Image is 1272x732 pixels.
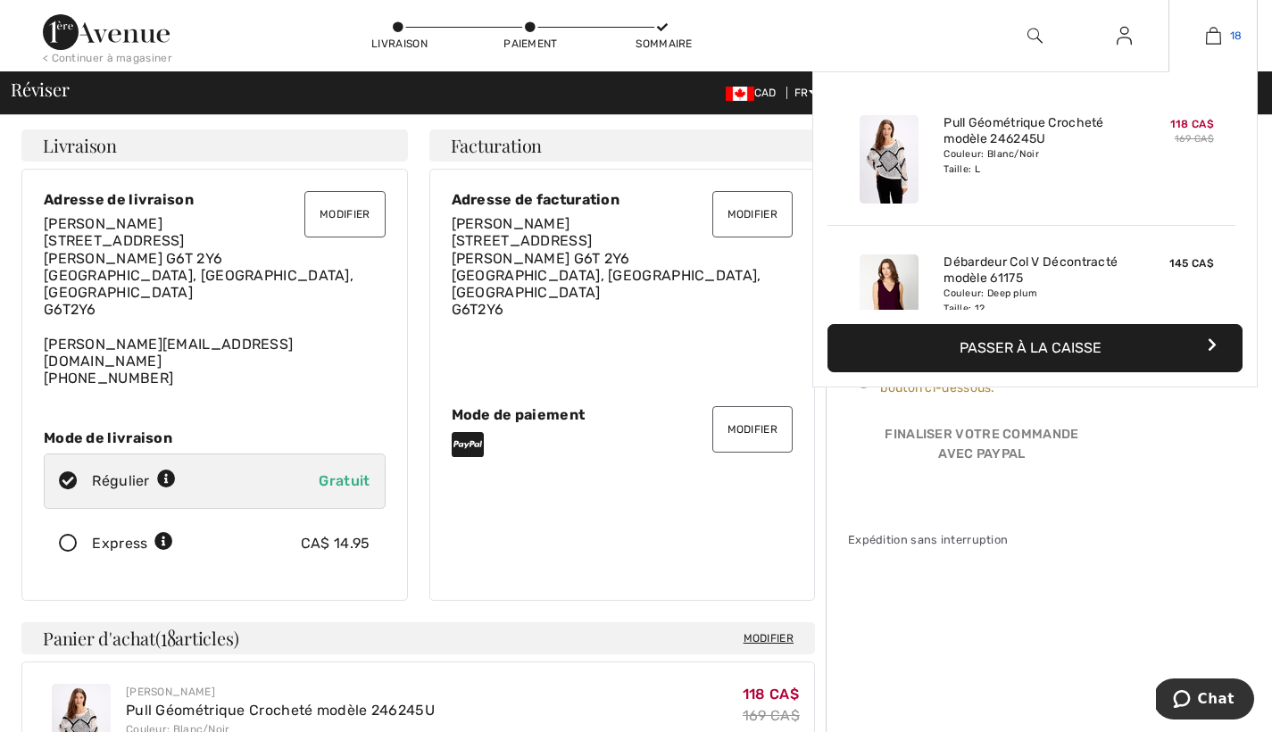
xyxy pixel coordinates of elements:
[944,115,1119,147] a: Pull Géométrique Crocheté modèle 246245U
[1027,25,1043,46] img: recherche
[726,87,754,101] img: Canadian Dollar
[44,191,386,208] div: Adresse de livraison
[1230,28,1243,44] span: 18
[126,684,435,700] div: [PERSON_NAME]
[11,80,69,98] span: Réviser
[712,406,793,453] button: Modifier
[744,629,794,647] span: Modifier
[301,533,370,554] div: CA$ 14.95
[743,686,799,703] span: 118 CA$
[636,36,689,52] div: Sommaire
[319,472,370,489] span: Gratuit
[452,406,794,423] div: Mode de paiement
[1102,25,1146,47] a: Se connecter
[860,115,919,204] img: Pull Géométrique Crocheté modèle 246245U
[794,87,817,99] span: FR
[848,425,1116,470] div: Finaliser votre commande avec PayPal
[43,14,170,50] img: 1ère Avenue
[92,533,173,554] div: Express
[44,215,162,232] span: [PERSON_NAME]
[827,324,1243,372] button: Passer à la caisse
[452,191,794,208] div: Adresse de facturation
[1206,25,1221,46] img: Mon panier
[44,429,386,446] div: Mode de livraison
[44,232,353,318] span: [STREET_ADDRESS][PERSON_NAME] G6T 2Y6 [GEOGRAPHIC_DATA], [GEOGRAPHIC_DATA], [GEOGRAPHIC_DATA] G6T2Y6
[44,215,386,387] div: [PERSON_NAME][EMAIL_ADDRESS][DOMAIN_NAME] [PHONE_NUMBER]
[43,50,172,66] div: < Continuer à magasiner
[944,287,1119,315] div: Couleur: Deep plum Taille: 12
[452,215,570,232] span: [PERSON_NAME]
[1169,25,1257,46] a: 18
[43,137,117,154] span: Livraison
[155,626,238,650] span: ( articles)
[1170,118,1214,130] span: 118 CA$
[860,254,919,343] img: Débardeur Col V Décontracté modèle 61175
[1169,257,1214,270] span: 145 CA$
[304,191,385,237] button: Modifier
[848,470,1116,511] iframe: PayPal-paypal
[1117,25,1132,46] img: Mes infos
[1156,678,1254,723] iframe: Ouvre un widget dans lequel vous pouvez chatter avec l’un de nos agents
[726,87,784,99] span: CAD
[743,707,800,724] s: 169 CA$
[503,36,557,52] div: Paiement
[126,702,435,719] a: Pull Géométrique Crocheté modèle 246245U
[944,254,1119,287] a: Débardeur Col V Décontracté modèle 61175
[161,626,176,649] span: 18
[712,191,793,237] button: Modifier
[944,147,1119,176] div: Couleur: Blanc/Noir Taille: L
[371,36,425,52] div: Livraison
[451,137,543,154] span: Facturation
[848,531,1116,548] div: Expédition sans interruption
[452,232,761,318] span: [STREET_ADDRESS][PERSON_NAME] G6T 2Y6 [GEOGRAPHIC_DATA], [GEOGRAPHIC_DATA], [GEOGRAPHIC_DATA] G6T2Y6
[21,622,815,654] h4: Panier d'achat
[92,470,176,492] div: Régulier
[1175,133,1214,145] s: 169 CA$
